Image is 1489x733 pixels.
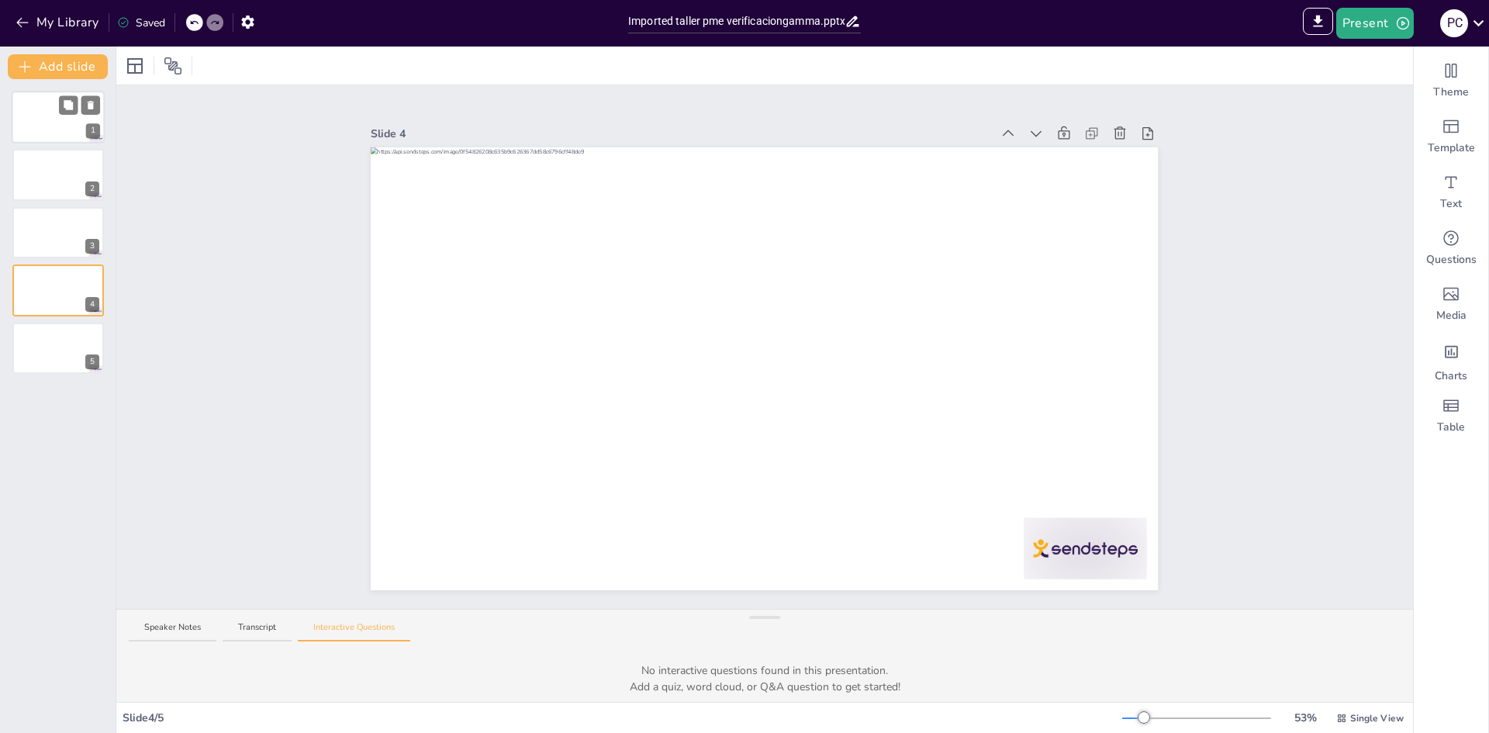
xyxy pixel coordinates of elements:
span: Export to PowerPoint [1303,8,1333,39]
div: p c [1440,9,1468,37]
span: Text [1440,196,1462,212]
span: Media [1436,308,1467,323]
div: Get real-time input from your audience [1414,220,1488,276]
button: Present [1336,8,1414,39]
button: Delete Slide [81,95,100,114]
div: Add text boxes [1414,164,1488,220]
div: Layout [123,54,147,78]
p: No interactive questions found in this presentation. [144,662,1385,679]
div: 1 [12,91,105,143]
span: Template [1428,140,1475,156]
div: 5 [85,354,99,369]
p: Add a quiz, word cloud, or Q&A question to get started! [144,679,1385,695]
div: 53 % [1287,710,1324,726]
div: 5 [12,323,104,374]
div: 1 [86,124,100,139]
div: 4 [12,265,104,316]
div: Add a table [1414,388,1488,444]
div: 2 [85,182,99,196]
span: Charts [1435,368,1467,384]
div: Slide 4 [371,126,990,142]
span: Theme [1433,85,1469,100]
div: Saved [117,15,165,31]
button: Speaker Notes [129,621,216,642]
button: Interactive Questions [298,621,410,642]
div: Change the overall theme [1414,53,1488,109]
input: Insert title [628,10,845,33]
div: Slide 4 / 5 [123,710,1122,726]
div: 3 [85,239,99,254]
button: p c [1440,8,1468,39]
span: Questions [1426,252,1477,268]
span: Table [1437,420,1465,435]
div: Add ready made slides [1414,109,1488,164]
button: Add slide [8,54,108,79]
span: Single View [1350,711,1404,725]
div: Add charts and graphs [1414,332,1488,388]
div: 3 [12,207,104,258]
div: 2 [12,149,104,200]
div: 4 [85,297,99,312]
button: My Library [12,10,105,35]
button: Duplicate Slide [59,95,78,114]
button: Transcript [223,621,292,642]
span: Position [164,57,182,75]
div: Add images, graphics, shapes or video [1414,276,1488,332]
